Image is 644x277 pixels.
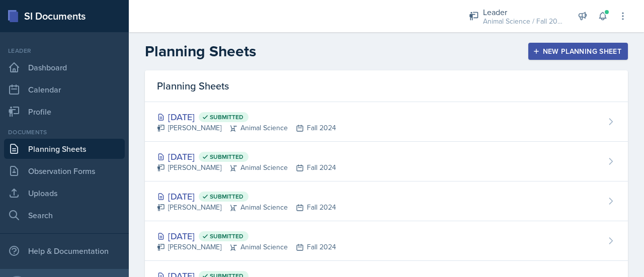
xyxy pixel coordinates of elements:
div: Documents [4,128,125,137]
div: [DATE] [157,229,336,243]
h2: Planning Sheets [145,42,256,60]
div: [DATE] [157,110,336,124]
span: Submitted [210,153,244,161]
div: Leader [483,6,563,18]
div: Animal Science / Fall 2024 [483,16,563,27]
a: Search [4,205,125,225]
div: New Planning Sheet [535,47,621,55]
div: [PERSON_NAME] Animal Science Fall 2024 [157,123,336,133]
div: [PERSON_NAME] Animal Science Fall 2024 [157,242,336,252]
div: [DATE] [157,150,336,163]
div: Help & Documentation [4,241,125,261]
span: Submitted [210,232,244,240]
a: [DATE] Submitted [PERSON_NAME]Animal ScienceFall 2024 [145,221,628,261]
div: [PERSON_NAME] Animal Science Fall 2024 [157,162,336,173]
a: Profile [4,102,125,122]
div: [DATE] [157,190,336,203]
a: [DATE] Submitted [PERSON_NAME]Animal ScienceFall 2024 [145,102,628,142]
div: [PERSON_NAME] Animal Science Fall 2024 [157,202,336,213]
div: Leader [4,46,125,55]
a: Observation Forms [4,161,125,181]
a: Calendar [4,79,125,100]
button: New Planning Sheet [528,43,628,60]
div: Planning Sheets [145,70,628,102]
a: [DATE] Submitted [PERSON_NAME]Animal ScienceFall 2024 [145,142,628,181]
span: Submitted [210,193,244,201]
a: Planning Sheets [4,139,125,159]
a: [DATE] Submitted [PERSON_NAME]Animal ScienceFall 2024 [145,181,628,221]
a: Uploads [4,183,125,203]
a: Dashboard [4,57,125,77]
span: Submitted [210,113,244,121]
